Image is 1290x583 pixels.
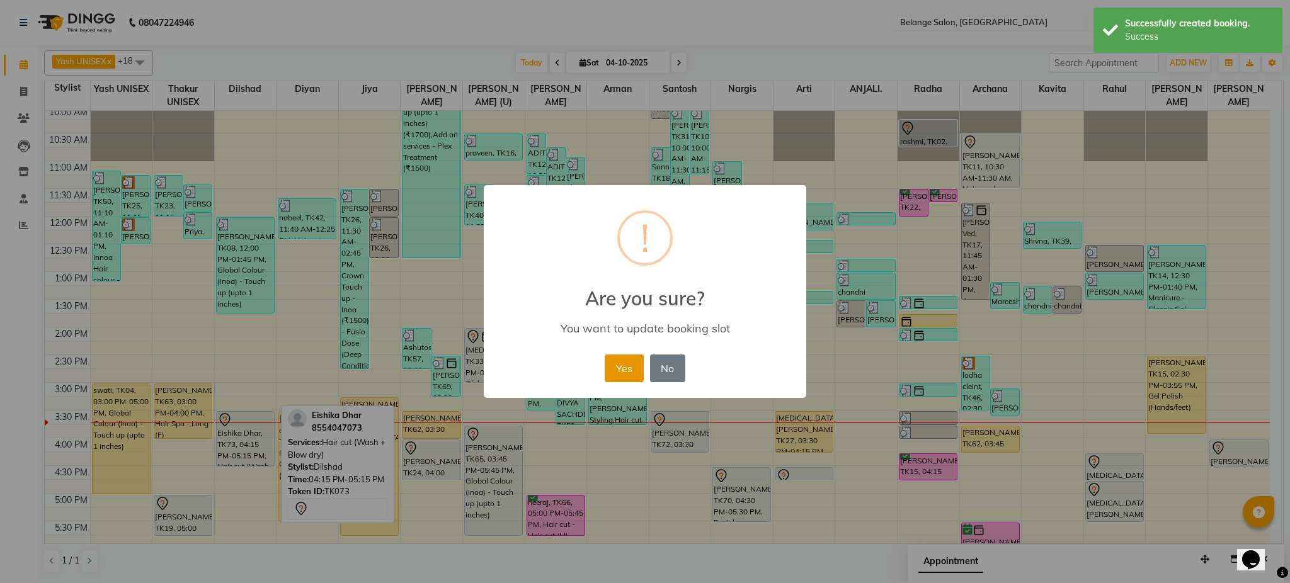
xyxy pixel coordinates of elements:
button: Yes [605,354,643,382]
div: Success [1125,30,1273,43]
div: Successfully created booking. [1125,17,1273,30]
button: No [650,354,685,382]
iframe: chat widget [1237,533,1277,570]
div: ! [641,213,649,263]
h2: Are you sure? [484,272,806,310]
div: You want to update booking slot [502,321,788,336]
